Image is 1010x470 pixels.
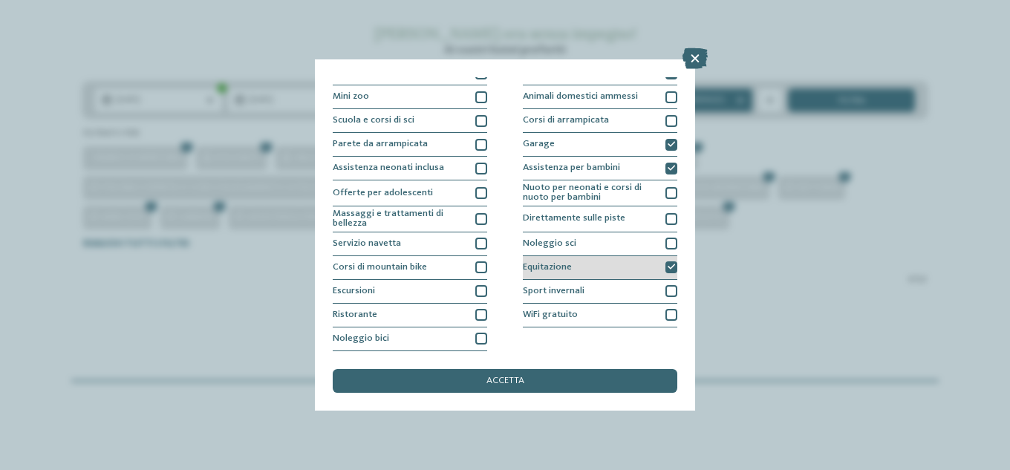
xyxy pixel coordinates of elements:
span: Escursioni [333,287,375,296]
span: accetta [486,376,524,386]
span: Animali domestici ammessi [523,92,638,102]
span: Corsi di mountain bike [333,263,427,272]
span: Assistenza neonati inclusa [333,163,444,173]
span: WiFi gratuito [523,310,578,320]
span: Massaggi e trattamenti di bellezza [333,209,466,229]
span: Ristorante [333,310,377,320]
span: Mini zoo [333,92,369,102]
span: Direttamente sulle piste [523,214,625,223]
span: Garage [523,140,555,149]
span: Equitazione [523,263,572,272]
span: Scuola e corsi di sci [333,116,414,125]
span: Offerte per adolescenti [333,189,433,198]
span: Noleggio bici [333,334,389,344]
span: Servizio navetta [333,239,401,249]
span: Assistenza per bambini [523,163,620,173]
span: Parete da arrampicata [333,140,428,149]
span: Sport invernali [523,287,584,296]
span: Corsi di arrampicata [523,116,609,125]
span: Nuoto per neonati e corsi di nuoto per bambini [523,183,656,203]
span: Noleggio sci [523,239,576,249]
